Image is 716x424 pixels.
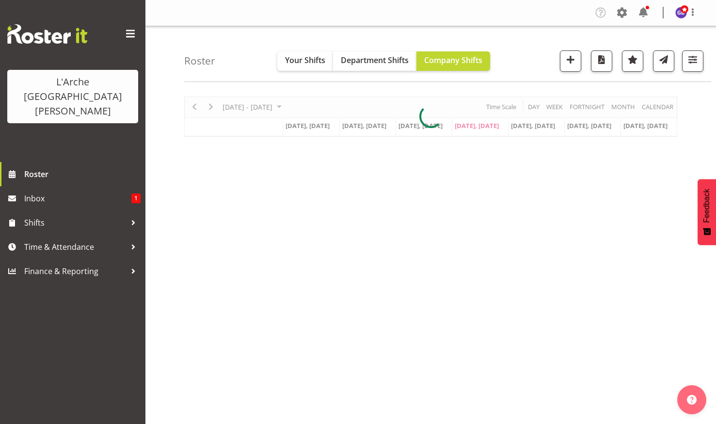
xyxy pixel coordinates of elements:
span: Finance & Reporting [24,264,126,278]
button: Add a new shift [560,50,581,72]
button: Department Shifts [333,51,416,71]
span: Inbox [24,191,131,206]
button: Company Shifts [416,51,490,71]
img: help-xxl-2.png [687,395,697,405]
span: Shifts [24,215,126,230]
span: Company Shifts [424,55,482,65]
img: Rosterit website logo [7,24,87,44]
button: Your Shifts [277,51,333,71]
h4: Roster [184,55,215,66]
img: gillian-bradshaw10168.jpg [675,7,687,18]
button: Highlight an important date within the roster. [622,50,643,72]
button: Send a list of all shifts for the selected filtered period to all rostered employees. [653,50,674,72]
span: Your Shifts [285,55,325,65]
span: Roster [24,167,141,181]
span: Department Shifts [341,55,409,65]
button: Download a PDF of the roster according to the set date range. [591,50,612,72]
button: Feedback - Show survey [698,179,716,245]
div: L'Arche [GEOGRAPHIC_DATA][PERSON_NAME] [17,75,128,118]
span: 1 [131,194,141,203]
span: Time & Attendance [24,240,126,254]
button: Filter Shifts [682,50,703,72]
span: Feedback [702,189,711,223]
